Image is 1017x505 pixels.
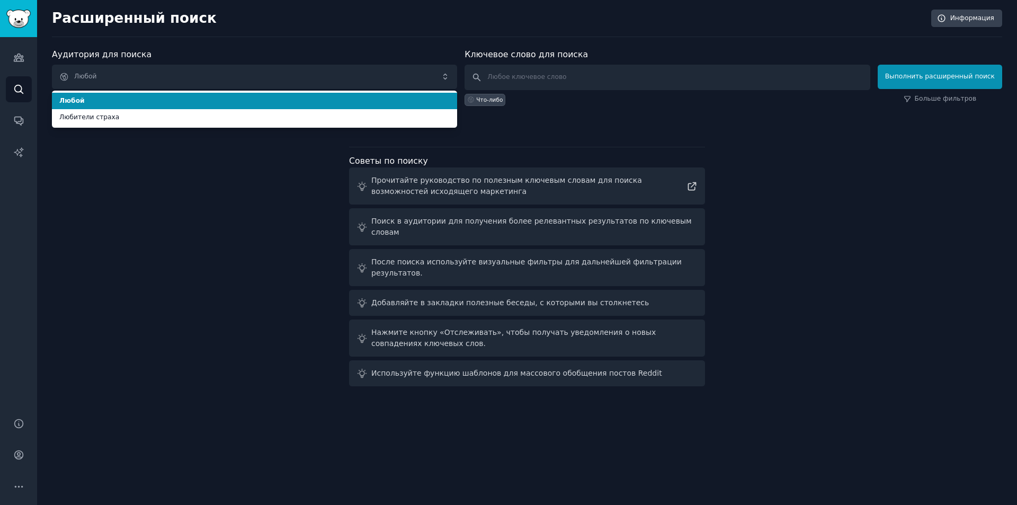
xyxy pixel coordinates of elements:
[371,298,649,307] font: Добавляйте в закладки полезные беседы, с которыми вы столкнетесь
[885,73,995,80] font: Выполнить расширенный поиск
[465,49,588,59] font: Ключевое слово для поиска
[59,97,85,104] font: Любой
[915,95,977,102] font: Больше фильтров
[52,65,457,89] button: Любой
[74,73,97,80] font: Любой
[371,176,642,196] font: Прочитайте руководство по полезным ключевым словам для поиска возможностей исходящего маркетинга
[931,10,1002,28] a: Информация
[476,96,503,103] font: Что-либо
[6,10,31,28] img: Логотип GummySearch
[349,156,428,166] font: Советы по поиску
[371,258,682,277] font: После поиска используйте визуальные фильтры для дальнейшей фильтрации результатов.
[52,49,151,59] font: Аудитория для поиска
[950,14,994,22] font: Информация
[371,217,692,236] font: Поиск в аудитории для получения более релевантных результатов по ключевым словам
[59,113,119,121] font: Любители страха
[371,369,662,377] font: Используйте функцию шаблонов для массового обобщения постов Reddit
[52,10,217,26] font: Расширенный поиск
[465,65,870,90] input: Любое ключевое слово
[904,94,977,104] a: Больше фильтров
[371,328,656,348] font: Нажмите кнопку «Отслеживать», чтобы получать уведомления о новых совпадениях ключевых слов.
[52,91,457,128] ul: Любой
[878,65,1002,89] button: Выполнить расширенный поиск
